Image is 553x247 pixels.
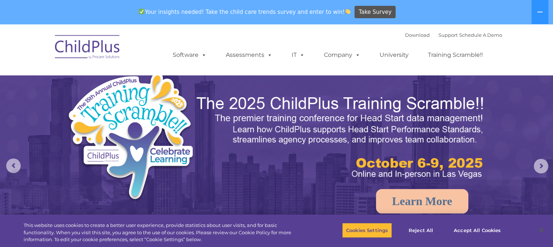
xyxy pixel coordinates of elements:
[101,48,123,54] span: Last name
[342,223,392,238] button: Cookies Settings
[359,6,392,19] span: Take Survey
[421,48,490,62] a: Training Scramble!!
[405,32,502,38] font: |
[376,189,468,213] a: Learn More
[101,78,132,83] span: Phone number
[398,223,444,238] button: Reject All
[317,48,368,62] a: Company
[139,9,144,14] img: ✅
[354,6,396,19] a: Take Survey
[219,48,280,62] a: Assessments
[165,48,214,62] a: Software
[459,32,502,38] a: Schedule A Demo
[405,32,430,38] a: Download
[24,222,304,243] div: This website uses cookies to create a better user experience, provide statistics about user visit...
[51,30,124,66] img: ChildPlus by Procare Solutions
[284,48,312,62] a: IT
[533,222,549,238] button: Close
[438,32,458,38] a: Support
[450,223,505,238] button: Accept All Cookies
[136,5,354,19] span: Your insights needed! Take the child care trends survey and enter to win!
[345,9,350,14] img: 👏
[372,48,416,62] a: University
